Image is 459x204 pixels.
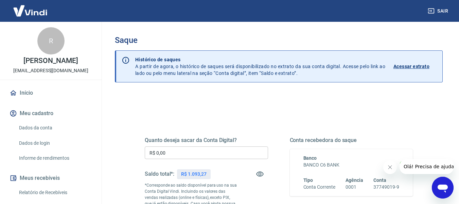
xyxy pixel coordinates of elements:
span: Banco [303,155,317,161]
h3: Saque [115,35,443,45]
iframe: Fechar mensagem [383,160,397,174]
button: Sair [426,5,451,17]
span: Conta [373,177,386,183]
div: R [37,27,65,54]
a: Dados da conta [16,121,93,135]
p: A partir de agora, o histórico de saques será disponibilizado no extrato da sua conta digital. Ac... [135,56,385,77]
a: Início [8,85,93,100]
a: Informe de rendimentos [16,151,93,165]
p: Histórico de saques [135,56,385,63]
a: Acessar extrato [393,56,437,77]
h5: Quanto deseja sacar da Conta Digital? [145,137,268,144]
h6: BANCO C6 BANK [303,161,400,169]
button: Meus recebíveis [8,171,93,186]
p: [PERSON_NAME] [23,57,78,64]
h5: Conta recebedora do saque [290,137,413,144]
p: R$ 1.093,27 [181,171,206,178]
span: Olá! Precisa de ajuda? [4,5,57,10]
p: [EMAIL_ADDRESS][DOMAIN_NAME] [13,67,88,74]
span: Tipo [303,177,313,183]
iframe: Botão para abrir a janela de mensagens [432,177,454,199]
a: Relatório de Recebíveis [16,186,93,200]
h5: Saldo total*: [145,171,174,177]
h6: 37749019-9 [373,184,399,191]
span: Agência [346,177,363,183]
h6: Conta Corrente [303,184,335,191]
a: Dados de login [16,136,93,150]
button: Meu cadastro [8,106,93,121]
iframe: Mensagem da empresa [400,159,454,174]
p: Acessar extrato [393,63,429,70]
h6: 0001 [346,184,363,191]
img: Vindi [8,0,52,21]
